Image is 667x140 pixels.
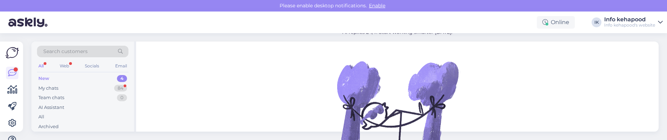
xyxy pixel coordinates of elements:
[58,61,71,71] div: Web
[38,94,64,101] div: Team chats
[38,75,49,82] div: New
[604,17,655,22] div: Info kehapood
[604,17,663,28] a: Info kehapoodInfo kehapood's website
[6,47,19,58] img: Askly Logo
[37,61,45,71] div: All
[537,16,575,29] div: Online
[592,17,601,27] div: IK
[43,48,88,55] span: Search customers
[604,22,655,28] div: Info kehapood's website
[367,2,387,9] span: Enable
[114,85,127,92] div: 84
[114,61,128,71] div: Email
[38,113,44,120] div: All
[38,104,64,111] div: AI Assistant
[83,61,101,71] div: Socials
[117,94,127,101] div: 0
[117,75,127,82] div: 4
[38,85,58,92] div: My chats
[38,123,59,130] div: Archived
